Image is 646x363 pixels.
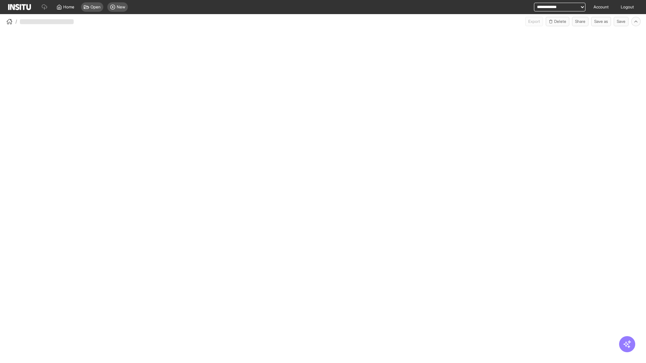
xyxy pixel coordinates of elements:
[5,17,17,26] button: /
[572,17,588,26] button: Share
[15,18,17,25] span: /
[117,4,125,10] span: New
[91,4,101,10] span: Open
[525,17,543,26] button: Export
[8,4,31,10] img: Logo
[614,17,629,26] button: Save
[546,17,569,26] button: Delete
[591,17,611,26] button: Save as
[525,17,543,26] span: Can currently only export from Insights reports.
[63,4,74,10] span: Home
